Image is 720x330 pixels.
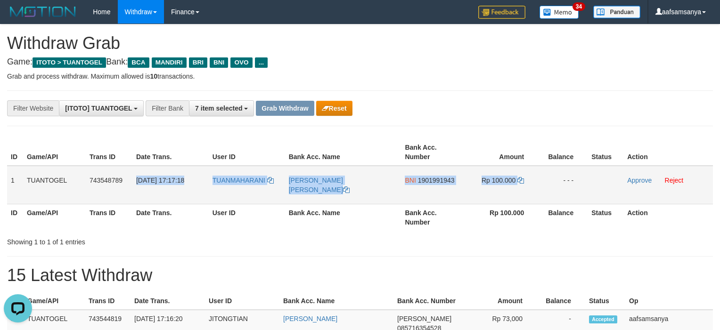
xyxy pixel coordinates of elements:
p: Grab and process withdraw. Maximum allowed is transactions. [7,72,713,81]
th: Status [588,204,623,231]
button: Grab Withdraw [256,101,314,116]
a: Reject [665,177,684,184]
button: Reset [316,101,352,116]
th: Trans ID [86,139,132,166]
span: BNI [405,177,416,184]
span: ITOTO > TUANTOGEL [33,57,106,68]
th: Bank Acc. Name [285,204,401,231]
span: [DATE] 17:17:18 [136,177,184,184]
th: Amount [464,292,537,310]
a: [PERSON_NAME] [283,315,337,322]
th: Bank Acc. Number [401,204,464,231]
th: Game/API [23,139,86,166]
span: Rp 100.000 [482,177,515,184]
span: BRI [189,57,207,68]
th: Game/API [24,292,85,310]
img: Feedback.jpg [478,6,525,19]
span: 7 item selected [195,105,242,112]
th: Balance [537,292,585,310]
th: Date Trans. [132,204,209,231]
button: 7 item selected [189,100,254,116]
th: Trans ID [85,292,131,310]
img: MOTION_logo.png [7,5,79,19]
span: BNI [210,57,228,68]
th: Bank Acc. Number [393,292,464,310]
th: Bank Acc. Name [285,139,401,166]
th: Amount [464,139,538,166]
th: Bank Acc. Name [279,292,393,310]
th: Action [623,139,713,166]
th: Rp 100.000 [464,204,538,231]
th: Trans ID [86,204,132,231]
th: Game/API [23,204,86,231]
a: Approve [627,177,652,184]
span: 34 [573,2,585,11]
th: Bank Acc. Number [401,139,464,166]
th: User ID [205,292,279,310]
span: [ITOTO] TUANTOGEL [65,105,132,112]
strong: 10 [150,72,157,80]
th: ID [7,204,23,231]
h1: Withdraw Grab [7,34,713,53]
td: 1 [7,166,23,204]
span: Copy 1901991943 to clipboard [418,177,455,184]
th: Status [585,292,625,310]
span: ... [255,57,268,68]
button: [ITOTO] TUANTOGEL [59,100,144,116]
span: BCA [128,57,149,68]
th: Balance [538,204,588,231]
img: Button%20Memo.svg [540,6,579,19]
a: [PERSON_NAME] [PERSON_NAME] [289,177,350,193]
th: Date Trans. [131,292,205,310]
th: Op [625,292,713,310]
span: [PERSON_NAME] [397,315,451,322]
h4: Game: Bank: [7,57,713,67]
a: TUANMAHARANI [213,177,274,184]
div: Filter Website [7,100,59,116]
h1: 15 Latest Withdraw [7,266,713,285]
th: User ID [209,139,285,166]
td: TUANTOGEL [23,166,86,204]
span: Accepted [589,315,617,323]
a: Copy 100000 to clipboard [517,177,524,184]
th: Balance [538,139,588,166]
th: Status [588,139,623,166]
div: Showing 1 to 1 of 1 entries [7,233,293,247]
th: Date Trans. [132,139,209,166]
span: 743548789 [90,177,123,184]
th: Action [623,204,713,231]
span: MANDIRI [152,57,187,68]
span: OVO [230,57,252,68]
button: Open LiveChat chat widget [4,4,32,32]
th: ID [7,139,23,166]
td: - - - [538,166,588,204]
div: Filter Bank [146,100,189,116]
th: User ID [209,204,285,231]
span: TUANMAHARANI [213,177,265,184]
img: panduan.png [593,6,640,18]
